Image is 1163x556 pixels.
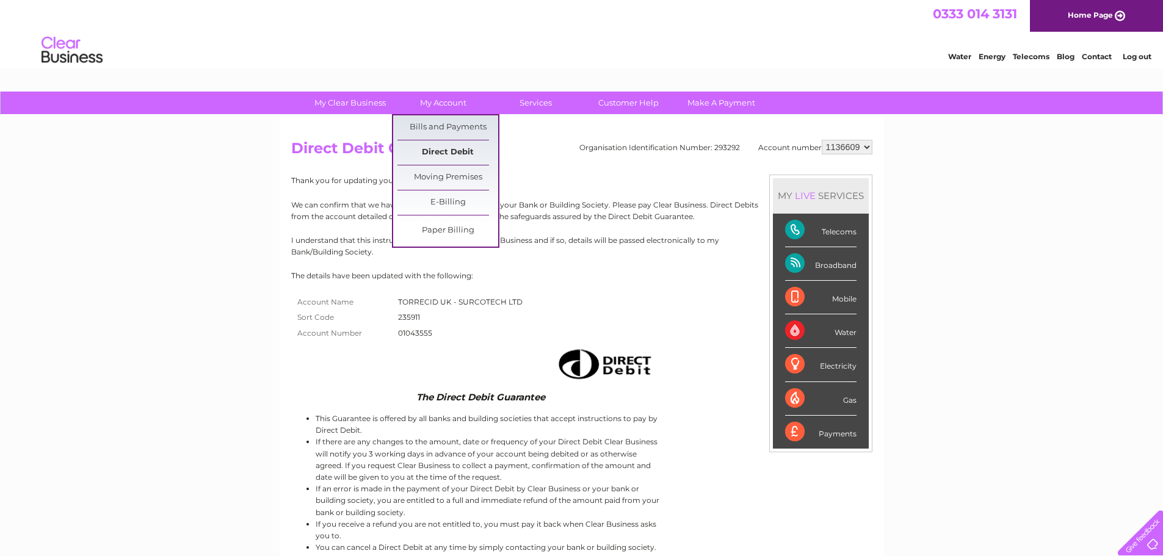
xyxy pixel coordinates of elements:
[291,294,395,310] th: Account Name
[397,218,498,243] a: Paper Billing
[395,294,526,310] td: TORRECID UK - SURCOTECH LTD
[291,140,872,163] h2: Direct Debit Guarantee
[291,175,872,186] p: Thank you for updating your Direct Debit details.
[316,483,662,518] li: If an error is made in the payment of your Direct Debit by Clear Business or your bank or buildin...
[1013,52,1049,61] a: Telecoms
[397,115,498,140] a: Bills and Payments
[41,32,103,69] img: logo.png
[291,389,662,405] td: The Direct Debit Guarantee
[578,92,679,114] a: Customer Help
[933,6,1017,21] a: 0333 014 3131
[1123,52,1151,61] a: Log out
[792,190,818,201] div: LIVE
[291,234,872,258] p: I understand that this instruction may remain with Clear Business and if so, details will be pass...
[1057,52,1074,61] a: Blog
[1082,52,1112,61] a: Contact
[785,348,857,381] div: Electricity
[316,518,662,541] li: If you receive a refund you are not entitled to, you must pay it back when Clear Business asks yo...
[291,270,872,281] p: The details have been updated with the following:
[397,165,498,190] a: Moving Premises
[393,92,493,114] a: My Account
[485,92,586,114] a: Services
[785,382,857,416] div: Gas
[395,325,526,341] td: 01043555
[979,52,1005,61] a: Energy
[579,140,872,154] div: Organisation Identification Number: 293292 Account number
[785,214,857,247] div: Telecoms
[785,416,857,449] div: Payments
[397,190,498,215] a: E-Billing
[785,281,857,314] div: Mobile
[294,7,871,59] div: Clear Business is a trading name of Verastar Limited (registered in [GEOGRAPHIC_DATA] No. 3667643...
[316,436,662,483] li: If there are any changes to the amount, date or frequency of your Direct Debit Clear Business wil...
[773,178,869,213] div: MY SERVICES
[291,199,872,222] p: We can confirm that we have received the Instruction to your Bank or Building Society. Please pay...
[548,344,659,384] img: Direct Debit image
[785,314,857,348] div: Water
[397,140,498,165] a: Direct Debit
[300,92,400,114] a: My Clear Business
[395,309,526,325] td: 235911
[291,325,395,341] th: Account Number
[291,309,395,325] th: Sort Code
[671,92,772,114] a: Make A Payment
[948,52,971,61] a: Water
[785,247,857,281] div: Broadband
[316,413,662,436] li: This Guarantee is offered by all banks and building societies that accept instructions to pay by ...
